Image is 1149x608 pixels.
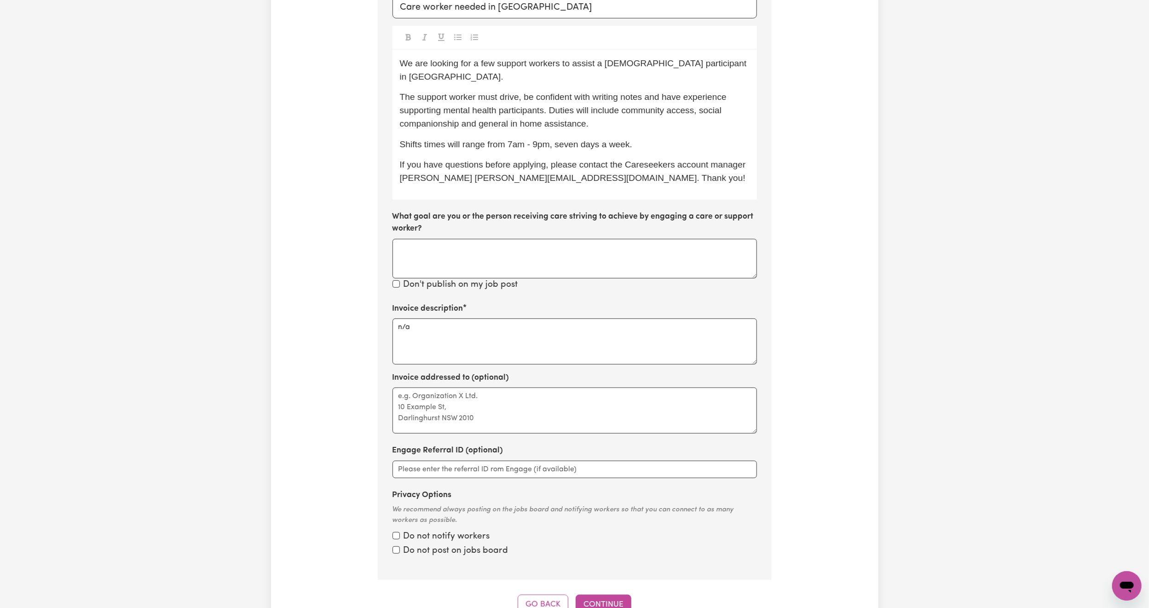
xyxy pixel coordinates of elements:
span: The support worker must drive, be confident with writing notes and have experience supporting men... [400,92,729,128]
input: Please enter the referral ID rom Engage (if available) [393,461,757,478]
label: Invoice description [393,303,463,315]
label: Engage Referral ID (optional) [393,445,503,457]
span: We are looking for a few support workers to assist a [DEMOGRAPHIC_DATA] participant in [GEOGRAPHI... [400,58,749,81]
button: Toggle undefined [451,31,464,43]
span: Shifts times will range from 7am - 9pm, seven days a week. [400,139,632,149]
label: Do not post on jobs board [404,544,508,558]
label: Invoice addressed to (optional) [393,372,509,384]
textarea: n/a [393,318,757,365]
button: Toggle undefined [435,31,448,43]
button: Toggle undefined [468,31,481,43]
div: We recommend always posting on the jobs board and notifying workers so that you can connect to as... [393,505,757,526]
label: Don't publish on my job post [404,278,518,292]
label: Do not notify workers [404,530,490,544]
button: Toggle undefined [418,31,431,43]
label: Privacy Options [393,489,452,501]
label: What goal are you or the person receiving care striving to achieve by engaging a care or support ... [393,211,757,235]
button: Toggle undefined [402,31,415,43]
iframe: Button to launch messaging window, conversation in progress [1112,571,1142,601]
span: If you have questions before applying, please contact the Careseekers account manager [PERSON_NAM... [400,160,748,183]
